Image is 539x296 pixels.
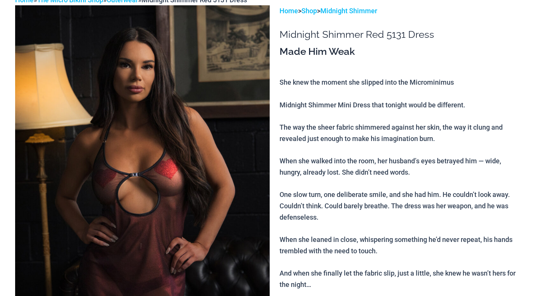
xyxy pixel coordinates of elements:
[301,7,317,15] a: Shop
[320,7,377,15] a: Midnight Shimmer
[280,7,298,15] a: Home
[280,45,524,58] h3: Made Him Weak
[280,29,524,40] h1: Midnight Shimmer Red 5131 Dress
[280,5,524,17] p: > >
